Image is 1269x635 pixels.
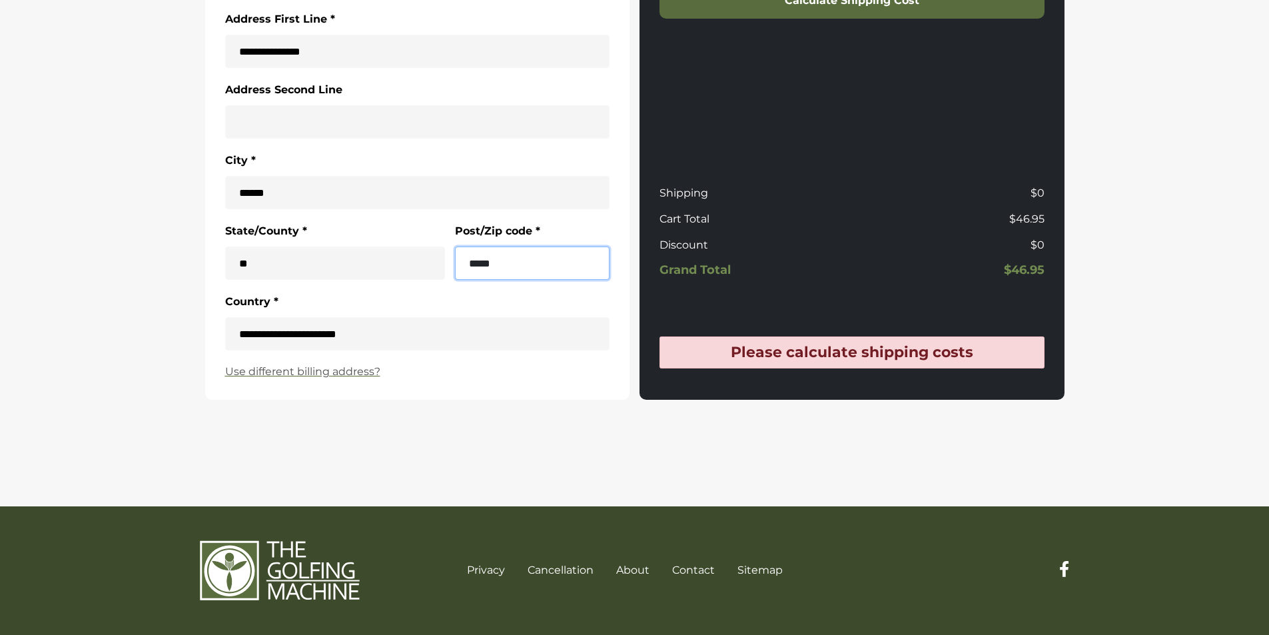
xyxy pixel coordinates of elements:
label: Address First Line * [225,11,335,28]
label: Address Second Line [225,81,342,99]
p: $0 [857,237,1044,253]
p: Shipping [659,185,847,201]
label: State/County * [225,223,307,240]
a: Use different billing address? [225,364,610,380]
p: $0 [857,185,1044,201]
a: Privacy [467,564,505,576]
h5: $46.95 [857,263,1044,278]
img: The Golfing Machine [200,540,360,601]
label: Post/Zip code * [455,223,540,240]
a: Sitemap [737,564,783,576]
h5: Grand Total [659,263,847,278]
label: City * [225,152,256,169]
a: Contact [672,564,715,576]
a: About [616,564,649,576]
h4: Please calculate shipping costs [667,344,1037,361]
a: Cancellation [528,564,594,576]
label: Country * [225,293,278,311]
p: Discount [659,237,847,253]
p: $46.95 [857,211,1044,227]
p: Cart Total [659,211,847,227]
